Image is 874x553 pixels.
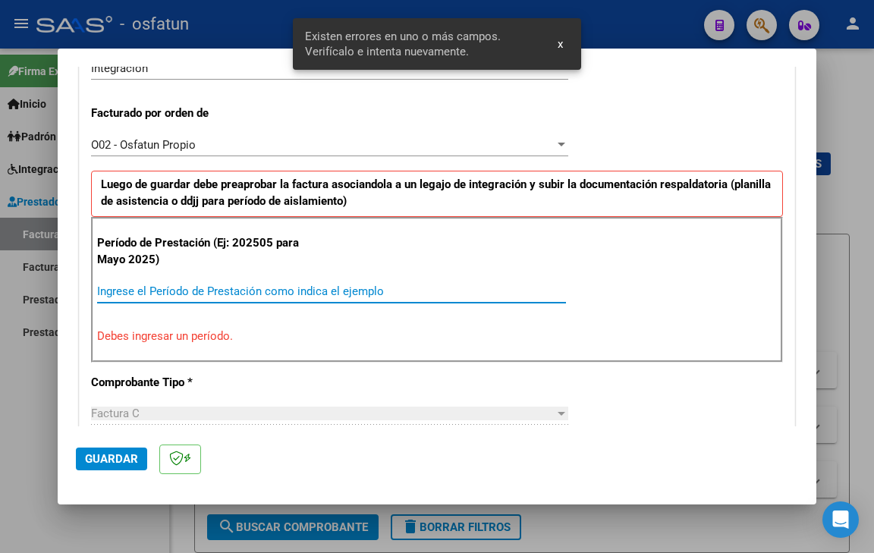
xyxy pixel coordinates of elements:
span: O02 - Osfatun Propio [91,138,196,152]
span: Factura C [91,407,140,420]
button: x [545,30,575,58]
span: x [558,37,563,51]
p: Comprobante Tipo * [91,374,299,391]
strong: Luego de guardar debe preaprobar la factura asociandola a un legajo de integración y subir la doc... [101,178,771,209]
span: Existen errores en uno o más campos. Verifícalo e intenta nuevamente. [305,29,539,59]
p: Debes ingresar un período. [97,328,777,345]
span: Guardar [85,452,138,466]
button: Guardar [76,448,147,470]
div: Open Intercom Messenger [822,501,859,538]
p: Facturado por orden de [91,105,299,122]
span: Integración [91,61,148,75]
p: Período de Prestación (Ej: 202505 para Mayo 2025) [97,234,301,269]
